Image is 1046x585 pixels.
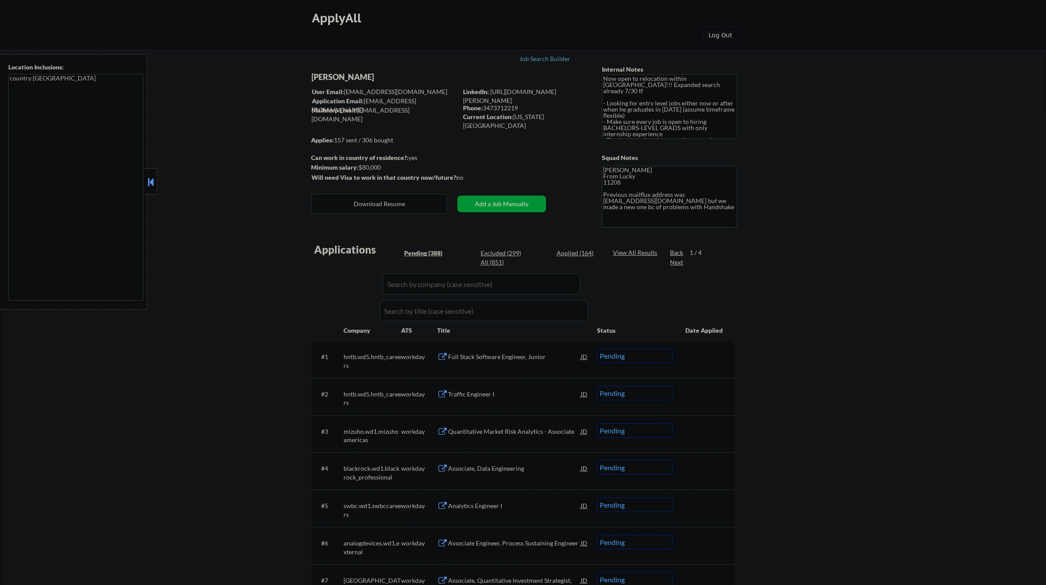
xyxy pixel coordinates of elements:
div: workday [401,390,437,399]
a: Job Search Builder [519,55,571,64]
div: [PERSON_NAME] [311,72,492,83]
div: Job Search Builder [519,56,571,62]
div: JD [580,498,589,513]
div: workday [401,576,437,585]
div: [EMAIL_ADDRESS][DOMAIN_NAME] [311,106,457,123]
div: Applied (164) [557,249,601,258]
div: Full Stack Software Engineer, Junior [448,352,581,361]
div: Applications [314,244,401,255]
div: [EMAIL_ADDRESS][DOMAIN_NAME] [312,97,457,114]
div: #4 [321,464,337,473]
strong: Mailslurp Email: [311,106,357,114]
div: #3 [321,427,337,436]
div: #2 [321,390,337,399]
div: workday [401,352,437,361]
strong: Current Location: [463,113,513,120]
strong: Minimum salary: [311,164,358,171]
input: Search by title (case sensitive) [380,300,588,321]
div: Pending (388) [404,249,448,258]
div: All (851) [481,258,525,267]
div: Traffic Engineer I [448,390,581,399]
div: Excluded (299) [481,249,525,258]
div: #1 [321,352,337,361]
div: swbc.wd1.swbccareers [344,501,401,519]
div: JD [580,386,589,402]
div: Status [597,322,673,338]
div: workday [401,427,437,436]
button: Log Out [703,26,738,44]
div: workday [401,501,437,510]
div: JD [580,423,589,439]
div: workday [401,464,437,473]
strong: LinkedIn: [463,88,489,95]
div: Associate Engineer, Process Sustaining Engineer [448,539,581,548]
div: Date Applied [685,326,724,335]
div: JD [580,349,589,364]
div: ATS [401,326,437,335]
div: Squad Notes [602,153,737,162]
div: no [456,173,481,182]
div: 3473712219 [463,104,587,113]
div: Location Inclusions: [8,63,144,72]
div: blackrock.wd1.blackrock_professional [344,464,401,481]
div: 1 / 4 [690,248,710,257]
button: Add a Job Manually [457,196,546,212]
div: JD [580,460,589,476]
button: Download Resume [311,194,447,214]
div: Internal Notes [602,65,737,74]
div: ApplyAll [312,11,364,25]
div: mizuho.wd1.mizuhoamericas [344,427,401,444]
div: Associate, Data Engineering [448,464,581,473]
div: #6 [321,539,337,548]
div: $80,000 [311,163,457,172]
div: workday [401,539,437,548]
input: Search by company (case sensitive) [383,273,580,294]
div: analogdevices.wd1.external [344,539,401,556]
div: Next [670,258,684,267]
div: Analytics Engineer I [448,501,581,510]
a: [URL][DOMAIN_NAME][PERSON_NAME] [463,88,556,104]
div: JD [580,535,589,551]
strong: Phone: [463,104,483,112]
div: Quantitative Market Risk Analytics - Associate [448,427,581,436]
div: View All Results [613,248,660,257]
div: [EMAIL_ADDRESS][DOMAIN_NAME] [312,87,457,96]
strong: User Email: [312,88,344,95]
div: [US_STATE][GEOGRAPHIC_DATA] [463,113,587,130]
div: yes [311,153,455,162]
strong: Can work in country of residence?: [311,154,409,161]
div: #5 [321,501,337,510]
div: #7 [321,576,337,585]
div: 157 sent / 306 bought [311,136,457,145]
strong: Application Email: [312,97,364,105]
div: hntb.wd5.hntb_careers [344,390,401,407]
strong: Will need Visa to work in that country now/future?: [311,174,458,181]
div: Title [437,326,589,335]
div: Company [344,326,401,335]
div: hntb.wd5.hntb_careers [344,352,401,370]
strong: Applies: [311,136,334,144]
div: Back [670,248,684,257]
